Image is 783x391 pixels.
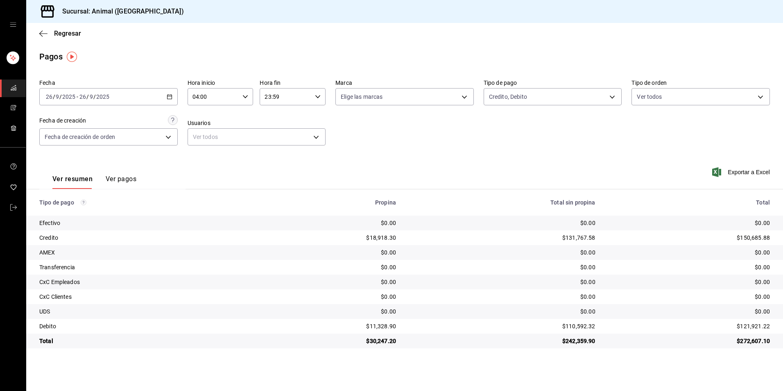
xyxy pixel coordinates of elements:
[409,337,595,345] div: $242,359.90
[59,93,62,100] span: /
[262,278,396,286] div: $0.00
[609,263,770,271] div: $0.00
[609,248,770,257] div: $0.00
[81,200,86,205] svg: Los pagos realizados con Pay y otras terminales son montos brutos.
[39,322,249,330] div: Debito
[262,322,396,330] div: $11,328.90
[609,199,770,206] div: Total
[260,80,326,86] label: Hora fin
[39,278,249,286] div: CxC Empleados
[609,219,770,227] div: $0.00
[631,80,770,86] label: Tipo de orden
[409,307,595,316] div: $0.00
[39,30,81,37] button: Regresar
[262,263,396,271] div: $0.00
[96,93,110,100] input: ----
[39,293,249,301] div: CxC Clientes
[262,248,396,257] div: $0.00
[262,234,396,242] div: $18,918.30
[39,116,86,125] div: Fecha de creación
[86,93,89,100] span: /
[609,278,770,286] div: $0.00
[409,263,595,271] div: $0.00
[52,175,136,189] div: navigation tabs
[54,30,81,37] span: Regresar
[89,93,93,100] input: --
[45,133,115,141] span: Fecha de creación de orden
[609,307,770,316] div: $0.00
[188,128,326,145] div: Ver todos
[409,248,595,257] div: $0.00
[609,293,770,301] div: $0.00
[39,219,249,227] div: Efectivo
[262,307,396,316] div: $0.00
[39,234,249,242] div: Credito
[262,293,396,301] div: $0.00
[262,219,396,227] div: $0.00
[609,322,770,330] div: $121,921.22
[79,93,86,100] input: --
[67,52,77,62] img: Tooltip marker
[106,175,136,189] button: Ver pagos
[39,337,249,345] div: Total
[341,93,382,101] span: Elige las marcas
[39,50,63,63] div: Pagos
[39,80,178,86] label: Fecha
[93,93,96,100] span: /
[55,93,59,100] input: --
[714,167,770,177] button: Exportar a Excel
[262,199,396,206] div: Propina
[409,278,595,286] div: $0.00
[484,80,622,86] label: Tipo de pago
[10,21,16,28] button: open drawer
[39,307,249,316] div: UDS
[489,93,527,101] span: Credito, Debito
[409,219,595,227] div: $0.00
[39,199,249,206] div: Tipo de pago
[188,80,253,86] label: Hora inicio
[335,80,474,86] label: Marca
[409,199,595,206] div: Total sin propina
[39,248,249,257] div: AMEX
[188,120,326,126] label: Usuarios
[409,234,595,242] div: $131,767.58
[52,175,93,189] button: Ver resumen
[609,234,770,242] div: $150,685.88
[62,93,76,100] input: ----
[262,337,396,345] div: $30,247.20
[53,93,55,100] span: /
[56,7,184,16] h3: Sucursal: Animal ([GEOGRAPHIC_DATA])
[77,93,78,100] span: -
[609,337,770,345] div: $272,607.10
[409,293,595,301] div: $0.00
[39,263,249,271] div: Transferencia
[409,322,595,330] div: $110,592.32
[45,93,53,100] input: --
[637,93,662,101] span: Ver todos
